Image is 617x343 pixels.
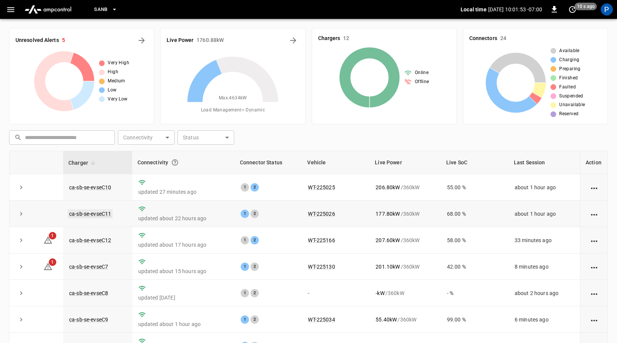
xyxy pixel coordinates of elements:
[343,34,349,43] h6: 12
[580,151,608,174] th: Action
[241,315,249,324] div: 1
[138,294,229,301] p: updated [DATE]
[441,306,509,333] td: 99.00 %
[376,184,435,191] div: / 360 kW
[219,94,247,102] span: Max. 4634 kW
[566,3,578,15] button: set refresh interval
[15,287,27,299] button: expand row
[287,34,299,46] button: Energy Overview
[68,209,113,218] a: ca-sb-se-evseC11
[559,74,578,82] span: Finished
[370,151,441,174] th: Live Power
[108,59,129,67] span: Very High
[251,289,259,297] div: 2
[138,215,229,222] p: updated about 22 hours ago
[509,253,580,280] td: 8 minutes ago
[376,184,400,191] p: 206.80 kW
[589,289,599,297] div: action cell options
[308,264,335,270] a: WT-225130
[108,77,125,85] span: Medium
[376,289,384,297] p: - kW
[601,3,613,15] div: profile-icon
[138,267,229,275] p: updated about 15 hours ago
[559,65,581,73] span: Preparing
[251,210,259,218] div: 2
[509,174,580,201] td: about 1 hour ago
[15,182,27,193] button: expand row
[62,36,65,45] h6: 5
[488,6,542,13] p: [DATE] 10:01:53 -07:00
[469,34,497,43] h6: Connectors
[441,174,509,201] td: 55.00 %
[22,2,74,17] img: ampcontrol.io logo
[241,183,249,192] div: 1
[559,47,580,55] span: Available
[500,34,506,43] h6: 24
[559,93,583,100] span: Suspended
[575,3,597,10] span: 10 s ago
[509,306,580,333] td: 6 minutes ago
[251,315,259,324] div: 2
[69,184,111,190] a: ca-sb-se-evseC10
[251,183,259,192] div: 2
[509,280,580,306] td: about 2 hours ago
[241,263,249,271] div: 1
[15,208,27,219] button: expand row
[589,210,599,218] div: action cell options
[235,151,302,174] th: Connector Status
[251,263,259,271] div: 2
[241,210,249,218] div: 1
[376,210,435,218] div: / 360 kW
[69,317,108,323] a: ca-sb-se-evseC9
[461,6,487,13] p: Local time
[441,201,509,227] td: 68.00 %
[69,290,108,296] a: ca-sb-se-evseC8
[251,236,259,244] div: 2
[302,280,370,306] td: -
[69,264,108,270] a: ca-sb-se-evseC7
[43,263,53,269] a: 1
[241,236,249,244] div: 1
[318,34,340,43] h6: Chargers
[376,263,435,270] div: / 360 kW
[15,36,59,45] h6: Unresolved Alerts
[376,210,400,218] p: 177.80 kW
[376,263,400,270] p: 201.10 kW
[308,184,335,190] a: WT-225025
[91,2,121,17] button: SanB
[138,188,229,196] p: updated 27 minutes ago
[509,201,580,227] td: about 1 hour ago
[49,258,56,266] span: 1
[415,69,428,77] span: Online
[138,320,229,328] p: updated about 1 hour ago
[15,235,27,246] button: expand row
[138,241,229,249] p: updated about 17 hours ago
[43,237,53,243] a: 1
[589,236,599,244] div: action cell options
[138,156,229,169] div: Connectivity
[15,314,27,325] button: expand row
[441,151,509,174] th: Live SoC
[167,36,193,45] h6: Live Power
[559,56,579,64] span: Charging
[589,184,599,191] div: action cell options
[415,78,429,86] span: Offline
[108,68,118,76] span: High
[509,151,580,174] th: Last Session
[69,237,111,243] a: ca-sb-se-evseC12
[94,5,108,14] span: SanB
[196,36,224,45] h6: 1760.88 kW
[376,316,435,323] div: / 360 kW
[589,263,599,270] div: action cell options
[308,317,335,323] a: WT-225034
[201,107,265,114] span: Load Management = Dynamic
[302,151,370,174] th: Vehicle
[559,101,585,109] span: Unavailable
[108,96,127,103] span: Very Low
[376,236,435,244] div: / 360 kW
[376,236,400,244] p: 207.60 kW
[509,227,580,253] td: 33 minutes ago
[376,289,435,297] div: / 360 kW
[376,316,397,323] p: 55.40 kW
[441,280,509,306] td: - %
